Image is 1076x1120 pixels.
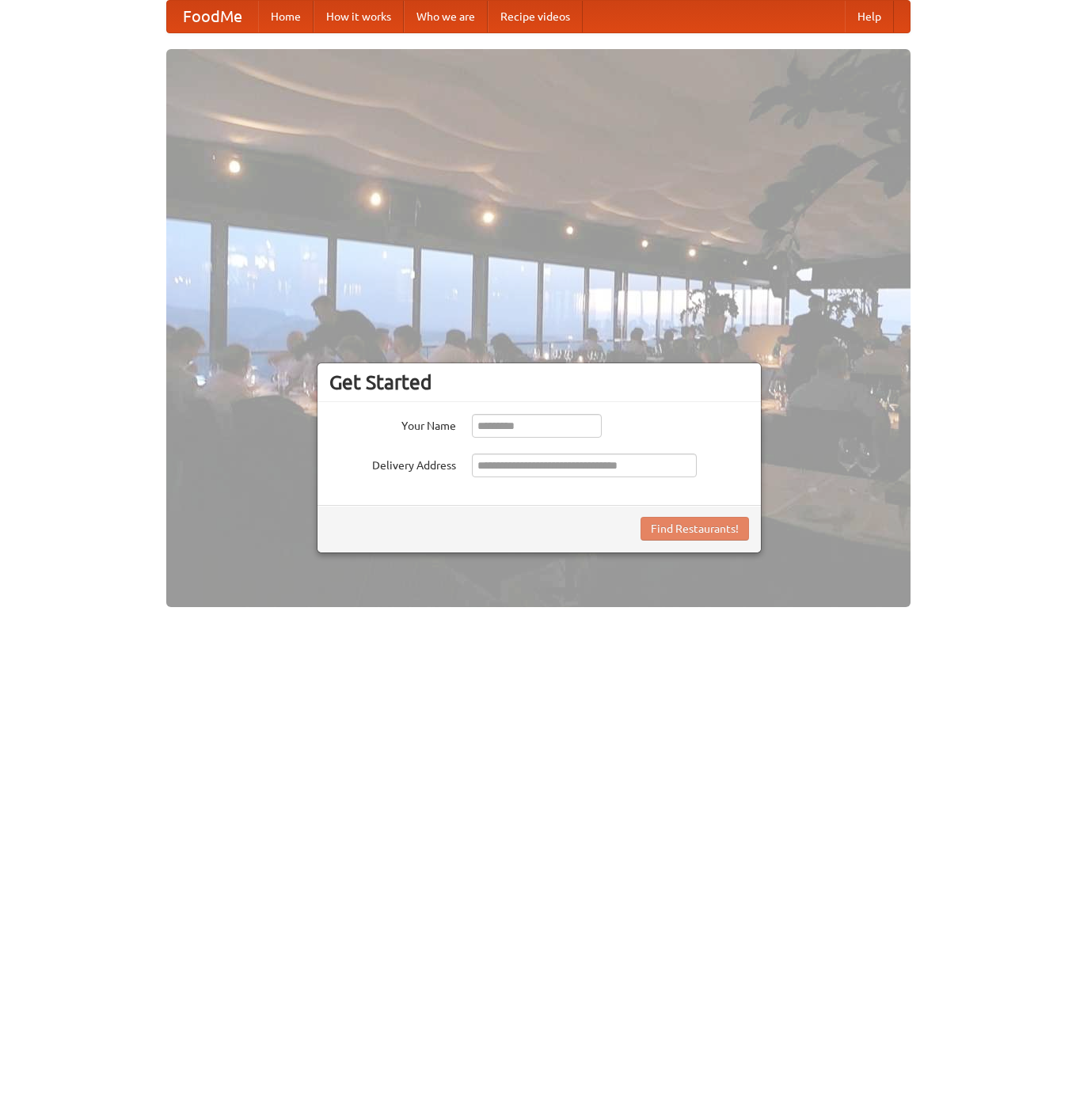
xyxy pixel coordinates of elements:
[404,1,488,32] a: Who we are
[329,370,749,394] h3: Get Started
[329,414,456,434] label: Your Name
[258,1,314,32] a: Home
[488,1,583,32] a: Recipe videos
[314,1,404,32] a: How it works
[845,1,894,32] a: Help
[329,454,456,473] label: Delivery Address
[641,517,749,541] button: Find Restaurants!
[167,1,258,32] a: FoodMe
